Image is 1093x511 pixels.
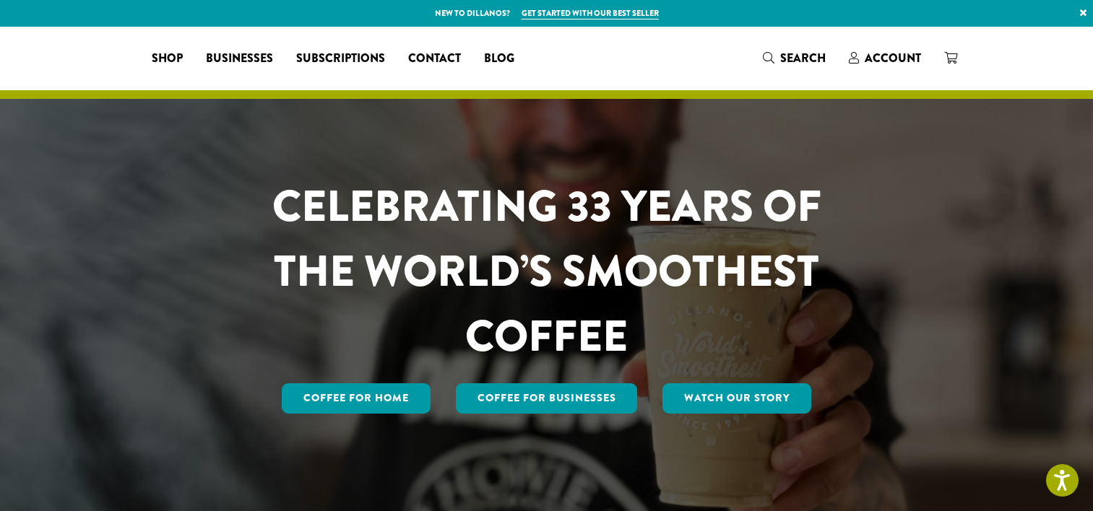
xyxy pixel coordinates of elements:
a: Shop [140,47,194,70]
a: Get started with our best seller [522,7,659,19]
span: Shop [152,50,183,68]
a: Search [751,46,837,70]
a: Watch Our Story [662,383,811,414]
span: Search [780,50,826,66]
span: Blog [484,50,514,68]
h1: CELEBRATING 33 YEARS OF THE WORLD’S SMOOTHEST COFFEE [230,174,864,369]
a: Coffee for Home [282,383,431,414]
span: Subscriptions [296,50,385,68]
span: Account [865,50,921,66]
a: Coffee For Businesses [456,383,638,414]
span: Contact [408,50,461,68]
span: Businesses [206,50,273,68]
